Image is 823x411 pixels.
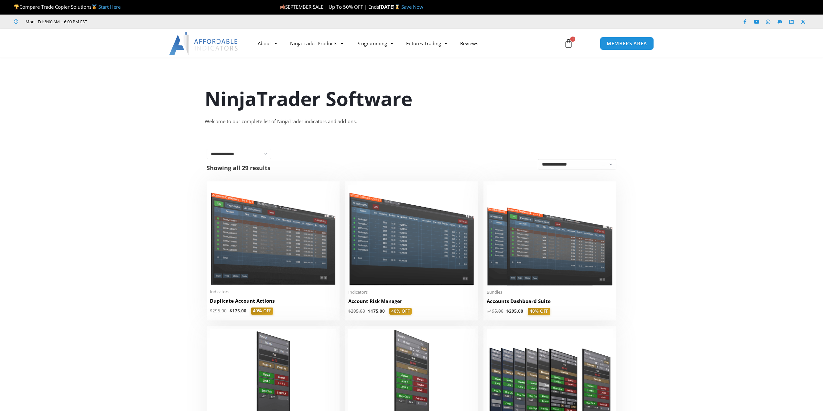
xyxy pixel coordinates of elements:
a: Start Here [98,4,121,10]
span: 40% OFF [389,308,412,315]
img: LogoAI | Affordable Indicators – NinjaTrader [169,32,239,55]
span: Compare Trade Copier Solutions [14,4,121,10]
h2: Duplicate Account Actions [210,297,336,304]
div: Welcome to our complete list of NinjaTrader indicators and add-ons. [205,117,619,126]
a: 0 [554,34,583,53]
h2: Account Risk Manager [348,298,475,305]
span: 0 [570,37,575,42]
span: $ [506,308,509,314]
span: $ [487,308,489,314]
span: SEPTEMBER SALE | Up To 50% OFF | Ends [280,4,379,10]
bdi: 175.00 [230,308,246,314]
span: 40% OFF [528,308,550,315]
span: Bundles [487,289,613,295]
h2: Accounts Dashboard Suite [487,298,613,305]
span: $ [368,308,371,314]
iframe: Customer reviews powered by Trustpilot [96,18,193,25]
a: Save Now [401,4,423,10]
a: About [251,36,284,51]
bdi: 295.00 [506,308,523,314]
span: $ [230,308,232,314]
span: MEMBERS AREA [607,41,647,46]
select: Shop order [538,159,616,169]
img: 🏆 [14,5,19,9]
bdi: 295.00 [210,308,227,314]
span: Indicators [348,289,475,295]
a: NinjaTrader Products [284,36,350,51]
img: Accounts Dashboard Suite [487,185,613,286]
span: Mon - Fri: 8:00 AM – 6:00 PM EST [24,18,87,26]
a: Account Risk Manager [348,298,475,308]
bdi: 175.00 [368,308,385,314]
img: 🥇 [92,5,97,9]
span: $ [210,308,212,314]
img: Duplicate Account Actions [210,185,336,285]
img: Account Risk Manager [348,185,475,285]
span: Indicators [210,289,336,295]
a: Futures Trading [400,36,454,51]
nav: Menu [251,36,557,51]
img: 🍂 [280,5,285,9]
strong: [DATE] [379,4,401,10]
a: Reviews [454,36,485,51]
a: Programming [350,36,400,51]
h1: NinjaTrader Software [205,85,619,112]
bdi: 495.00 [487,308,504,314]
p: Showing all 29 results [207,165,270,171]
img: ⌛ [395,5,400,9]
bdi: 295.00 [348,308,365,314]
span: $ [348,308,351,314]
a: MEMBERS AREA [600,37,654,50]
a: Accounts Dashboard Suite [487,298,613,308]
span: 40% OFF [251,308,273,315]
a: Duplicate Account Actions [210,297,336,308]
